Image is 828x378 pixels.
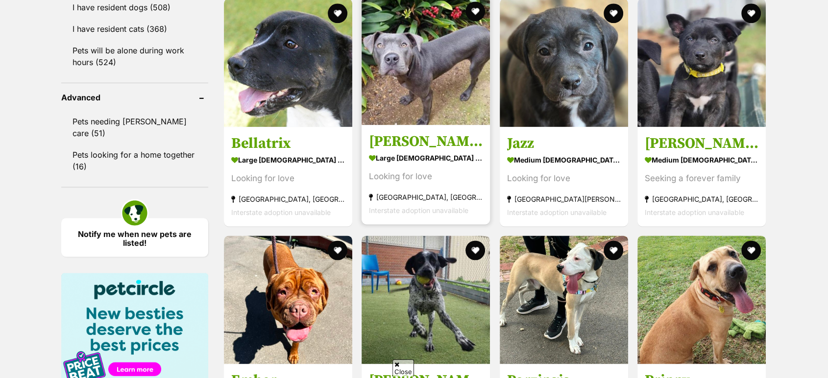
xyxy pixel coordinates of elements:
[604,3,623,23] button: favourite
[507,172,621,185] div: Looking for love
[369,151,483,165] strong: large [DEMOGRAPHIC_DATA] Dog
[645,134,758,153] h3: [PERSON_NAME]
[328,240,347,260] button: favourite
[328,3,347,23] button: favourite
[466,1,486,21] button: favourite
[231,172,345,185] div: Looking for love
[741,240,761,260] button: favourite
[61,19,208,39] a: I have resident cats (368)
[500,236,628,364] img: Porzingis - Great Dane x Mastiff Dog
[231,153,345,167] strong: large [DEMOGRAPHIC_DATA] Dog
[369,206,468,214] span: Interstate adoption unavailable
[645,172,758,185] div: Seeking a forever family
[369,190,483,204] strong: [GEOGRAPHIC_DATA], [GEOGRAPHIC_DATA]
[507,134,621,153] h3: Jazz
[61,40,208,72] a: Pets will be alone during work hours (524)
[61,93,208,102] header: Advanced
[231,208,331,216] span: Interstate adoption unavailable
[224,127,352,226] a: Bellatrix large [DEMOGRAPHIC_DATA] Dog Looking for love [GEOGRAPHIC_DATA], [GEOGRAPHIC_DATA] Inte...
[61,111,208,143] a: Pets needing [PERSON_NAME] care (51)
[645,153,758,167] strong: medium [DEMOGRAPHIC_DATA] Dog
[645,208,744,216] span: Interstate adoption unavailable
[369,132,483,151] h3: [PERSON_NAME] Duck (ducky)
[362,125,490,224] a: [PERSON_NAME] Duck (ducky) large [DEMOGRAPHIC_DATA] Dog Looking for love [GEOGRAPHIC_DATA], [GEOG...
[507,208,607,216] span: Interstate adoption unavailable
[231,192,345,206] strong: [GEOGRAPHIC_DATA], [GEOGRAPHIC_DATA]
[362,236,490,364] img: Valentina - German Shorthaired Pointer Dog
[637,236,766,364] img: Prinny - Shar Pei Dog
[224,236,352,364] img: Ember - Dogue de Bordeaux Dog
[604,240,623,260] button: favourite
[369,170,483,183] div: Looking for love
[500,127,628,226] a: Jazz medium [DEMOGRAPHIC_DATA] Dog Looking for love [GEOGRAPHIC_DATA][PERSON_NAME][GEOGRAPHIC_DAT...
[645,192,758,206] strong: [GEOGRAPHIC_DATA], [GEOGRAPHIC_DATA]
[507,153,621,167] strong: medium [DEMOGRAPHIC_DATA] Dog
[507,192,621,206] strong: [GEOGRAPHIC_DATA][PERSON_NAME][GEOGRAPHIC_DATA]
[466,240,486,260] button: favourite
[61,218,208,257] a: Notify me when new pets are listed!
[741,3,761,23] button: favourite
[61,144,208,177] a: Pets looking for a home together (16)
[231,134,345,153] h3: Bellatrix
[392,359,414,377] span: Close
[637,127,766,226] a: [PERSON_NAME] medium [DEMOGRAPHIC_DATA] Dog Seeking a forever family [GEOGRAPHIC_DATA], [GEOGRAPH...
